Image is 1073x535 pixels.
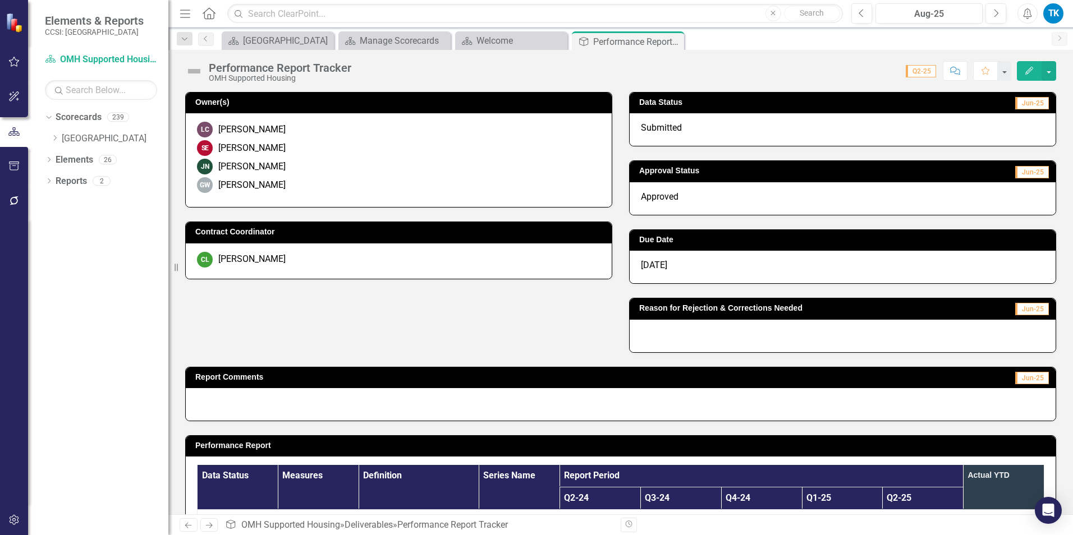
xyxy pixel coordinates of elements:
div: SE [197,140,213,156]
img: ClearPoint Strategy [6,12,25,32]
div: [PERSON_NAME] [218,160,286,173]
div: 2 [93,176,111,186]
div: [GEOGRAPHIC_DATA] [243,34,331,48]
a: OMH Supported Housing [241,519,340,530]
a: Reports [56,175,87,188]
div: JN [197,159,213,174]
span: Jun-25 [1015,303,1049,315]
span: Q2-25 [906,65,936,77]
h3: Reason for Rejection & Corrections Needed [639,304,978,312]
h3: Owner(s) [195,98,606,107]
div: Performance Report Tracker [593,35,681,49]
button: Search [784,6,840,21]
div: 26 [99,155,117,164]
span: Jun-25 [1015,166,1049,178]
a: [GEOGRAPHIC_DATA] [224,34,331,48]
span: Jun-25 [1015,372,1049,384]
a: Elements [56,154,93,167]
div: » » [225,519,612,532]
h3: Due Date [639,236,1050,244]
span: Approved [641,191,678,202]
input: Search Below... [45,80,157,100]
a: [GEOGRAPHIC_DATA] [62,132,168,145]
a: Scorecards [56,111,102,124]
div: Open Intercom Messenger [1035,497,1062,524]
span: Jun-25 [1015,97,1049,109]
h3: Report Comments [195,373,761,381]
button: TK [1043,3,1063,24]
a: Deliverables [345,519,393,530]
div: Manage Scorecards [360,34,448,48]
div: [PERSON_NAME] [218,253,286,266]
small: CCSI: [GEOGRAPHIC_DATA] [45,27,144,36]
h3: Performance Report [195,441,1050,450]
div: OMH Supported Housing [209,74,351,82]
img: Not Defined [185,62,203,80]
a: OMH Supported Housing [45,53,157,66]
div: [PERSON_NAME] [218,179,286,192]
div: Performance Report Tracker [209,62,351,74]
h3: Approval Status [639,167,900,175]
div: CL [197,252,213,267]
span: Elements & Reports [45,14,144,27]
div: LC [197,122,213,137]
div: Agency [203,513,1038,523]
div: Aug-25 [879,7,979,21]
a: Welcome [458,34,565,48]
div: [PERSON_NAME] [218,123,286,136]
div: Welcome [476,34,565,48]
button: Aug-25 [875,3,983,24]
div: Performance Report Tracker [397,519,508,530]
div: GW [197,177,213,193]
h3: Data Status [639,98,867,107]
div: 239 [107,113,129,122]
h3: Contract Coordinator [195,228,606,236]
div: [PERSON_NAME] [218,142,286,155]
span: [DATE] [641,260,667,270]
span: Search [800,8,824,17]
input: Search ClearPoint... [227,4,843,24]
span: Submitted [641,122,682,133]
a: Manage Scorecards [341,34,448,48]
